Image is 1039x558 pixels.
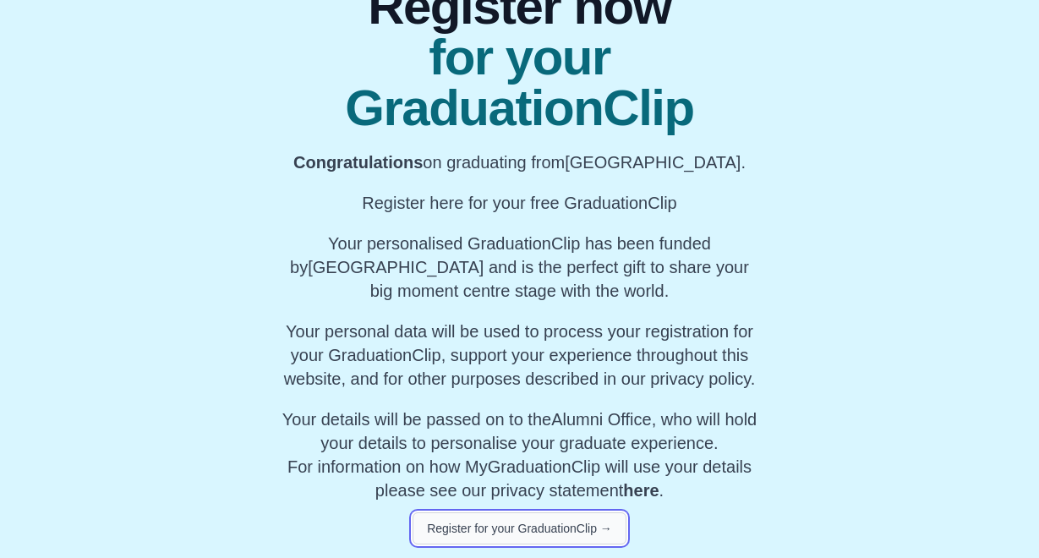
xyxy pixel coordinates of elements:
[280,232,759,303] p: Your personalised GraduationClip has been funded by [GEOGRAPHIC_DATA] and is the perfect gift to ...
[280,320,759,391] p: Your personal data will be used to process your registration for your GraduationClip, support you...
[282,410,757,500] span: For information on how MyGraduationClip will use your details please see our privacy statement .
[282,410,757,452] span: Your details will be passed on to the , who will hold your details to personalise your graduate e...
[413,512,626,544] button: Register for your GraduationClip →
[280,191,759,215] p: Register here for your free GraduationClip
[280,32,759,134] span: for your GraduationClip
[280,150,759,174] p: on graduating from [GEOGRAPHIC_DATA].
[551,410,652,429] span: Alumni Office
[293,153,423,172] b: Congratulations
[623,481,659,500] a: here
